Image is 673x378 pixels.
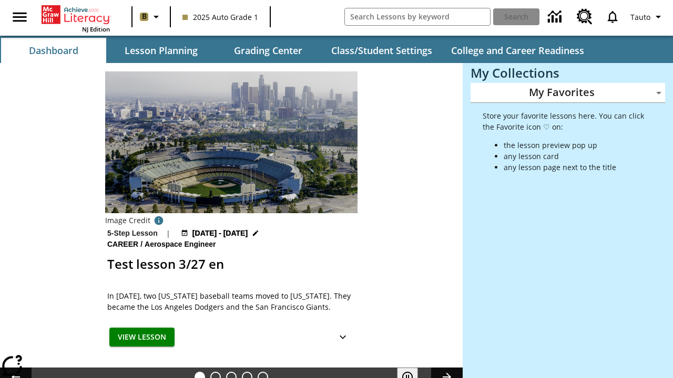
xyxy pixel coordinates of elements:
[443,38,593,63] button: College and Career Readiness
[82,25,110,33] span: NJ Edition
[216,38,321,63] button: Grading Center
[105,215,150,226] p: Image Credit
[1,38,106,63] button: Dashboard
[332,328,353,347] button: Show Details
[630,12,650,23] span: Tauto
[179,228,262,239] button: Aug 24 - Aug 24 Choose Dates
[542,3,570,31] a: Data Center
[136,7,167,26] button: Boost Class color is light brown. Change class color
[142,10,147,23] span: B
[42,3,110,33] div: Home
[599,3,626,30] a: Notifications
[107,228,158,239] p: 5-Step Lesson
[145,239,218,250] span: Aerospace Engineer
[504,151,645,162] li: any lesson card
[345,8,490,25] input: search field
[107,290,355,312] div: In [DATE], two [US_STATE] baseball teams moved to [US_STATE]. They became the Los Angeles Dodgers...
[483,110,645,132] p: Store your favorite lessons here. You can click the Favorite icon ♡ on:
[107,239,140,250] span: Career
[107,255,355,274] h2: Test lesson 3/27 en
[504,162,645,173] li: any lesson page next to the title
[471,66,665,80] h3: My Collections
[109,328,175,347] button: View Lesson
[570,3,599,31] a: Resource Center, Will open in new tab
[42,4,110,25] a: Home
[108,38,213,63] button: Lesson Planning
[323,38,441,63] button: Class/Student Settings
[504,140,645,151] li: the lesson preview pop up
[140,240,142,248] span: /
[626,7,669,26] button: Profile/Settings
[166,228,170,239] span: |
[4,2,35,33] button: Open side menu
[182,12,258,23] span: 2025 Auto Grade 1
[471,83,665,103] div: My Favorites
[105,71,358,213] img: Dodgers stadium.
[107,290,355,312] span: In 1958, two New York baseball teams moved to California. They became the Los Angeles Dodgers and...
[150,213,167,228] button: Image credit: David Sucsy/E+/Getty Images
[192,228,248,239] span: [DATE] - [DATE]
